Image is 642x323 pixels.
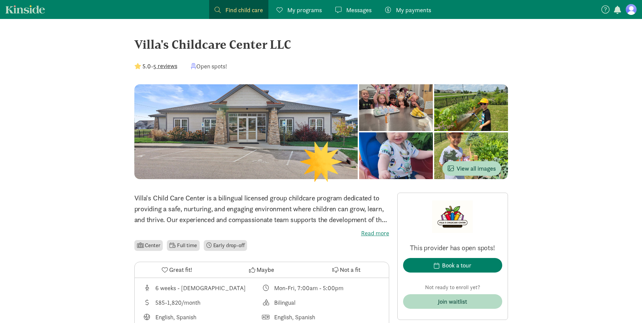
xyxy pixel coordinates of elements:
button: Book a tour [403,258,502,273]
img: Provider logo [432,198,473,235]
div: - [134,62,177,71]
button: 5 reviews [153,61,177,70]
p: Villa's Child Care Center is a bilingual licensed group childcare program dedicated to providing ... [134,193,389,225]
div: Languages spoken [262,313,381,322]
div: English, Spanish [274,313,315,322]
div: Mon-Fri, 7:00am - 5:00pm [274,283,344,293]
div: 6 weeks - [DEMOGRAPHIC_DATA] [155,283,246,293]
li: Center [134,240,163,251]
div: This provider's education philosophy [262,298,381,307]
div: English, Spanish [155,313,196,322]
p: Not ready to enroll yet? [403,283,502,292]
button: Not a fit [304,262,389,278]
span: Not a fit [340,265,360,274]
button: Great fit! [135,262,219,278]
span: Maybe [257,265,274,274]
a: Kinside [5,5,45,14]
div: Join waitlist [438,297,467,306]
span: Great fit! [169,265,192,274]
span: View all images [448,164,496,173]
div: Bilingual [274,298,295,307]
div: Villa's Childcare Center LLC [134,35,508,53]
div: Average tuition for this program [143,298,262,307]
span: Find child care [225,5,263,15]
span: My payments [396,5,431,15]
button: Maybe [219,262,304,278]
button: View all images [442,161,501,176]
button: Join waitlist [403,294,502,309]
div: Class schedule [262,283,381,293]
p: This provider has open spots! [403,243,502,253]
div: Open spots! [191,62,227,71]
div: Languages taught [143,313,262,322]
div: 585-1,820/month [155,298,200,307]
li: Early drop-off [204,240,247,251]
strong: 5.0 [142,62,151,70]
label: Read more [134,229,389,237]
li: Full time [167,240,199,251]
span: Messages [346,5,372,15]
div: Book a tour [442,261,471,270]
span: My programs [287,5,322,15]
div: Age range for children that this provider cares for [143,283,262,293]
